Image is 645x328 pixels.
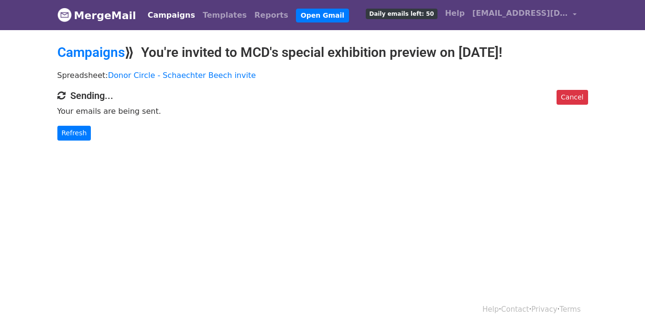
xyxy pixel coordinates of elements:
[108,71,256,80] a: Donor Circle - Schaechter Beech invite
[57,106,588,116] p: Your emails are being sent.
[559,305,580,314] a: Terms
[57,90,588,101] h4: Sending...
[482,305,499,314] a: Help
[469,4,580,26] a: [EMAIL_ADDRESS][DOMAIN_NAME]
[57,5,136,25] a: MergeMail
[57,70,588,80] p: Spreadsheet:
[57,44,125,60] a: Campaigns
[57,126,91,141] a: Refresh
[366,9,437,19] span: Daily emails left: 50
[144,6,199,25] a: Campaigns
[199,6,251,25] a: Templates
[57,8,72,22] img: MergeMail logo
[362,4,441,23] a: Daily emails left: 50
[472,8,568,19] span: [EMAIL_ADDRESS][DOMAIN_NAME]
[251,6,292,25] a: Reports
[557,90,588,105] a: Cancel
[296,9,349,22] a: Open Gmail
[501,305,529,314] a: Contact
[441,4,469,23] a: Help
[57,44,588,61] h2: ⟫ You're invited to MCD's special exhibition preview on [DATE]!
[531,305,557,314] a: Privacy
